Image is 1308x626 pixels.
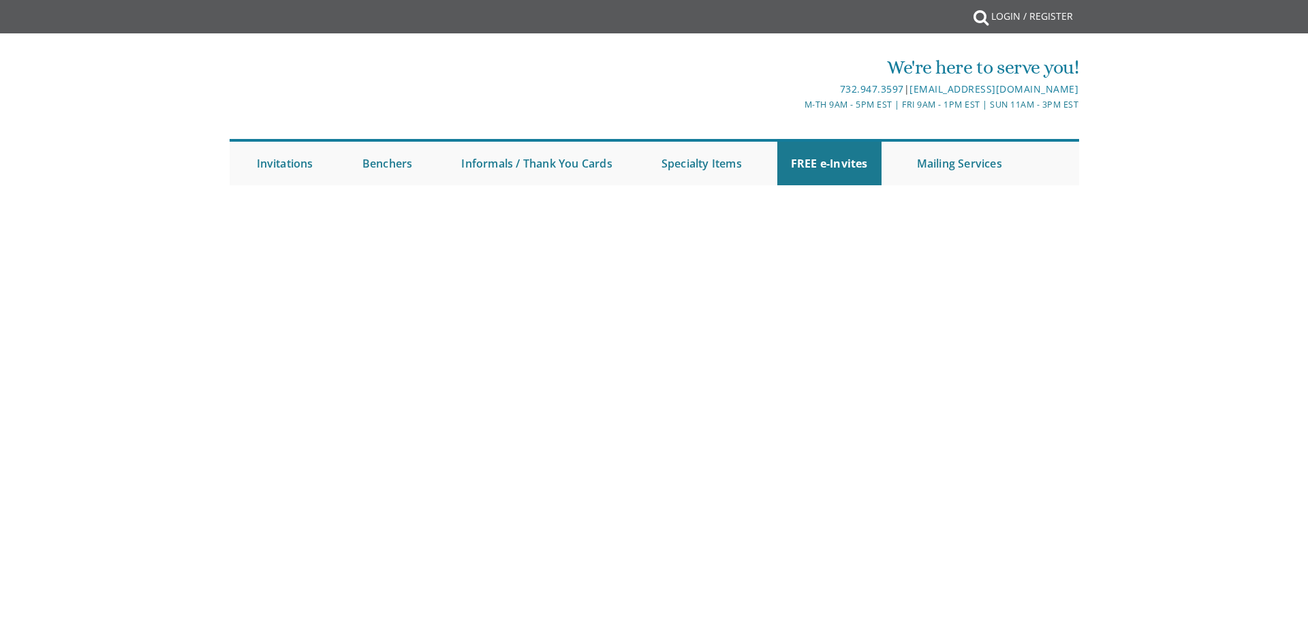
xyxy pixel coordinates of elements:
div: | [513,81,1078,97]
a: [EMAIL_ADDRESS][DOMAIN_NAME] [909,82,1078,95]
a: Invitations [243,142,327,185]
a: Benchers [349,142,426,185]
a: FREE e-Invites [777,142,882,185]
a: Informals / Thank You Cards [448,142,625,185]
div: We're here to serve you! [513,54,1078,81]
a: Specialty Items [648,142,756,185]
div: M-Th 9am - 5pm EST | Fri 9am - 1pm EST | Sun 11am - 3pm EST [513,97,1078,112]
a: Mailing Services [903,142,1016,185]
a: 732.947.3597 [840,82,904,95]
